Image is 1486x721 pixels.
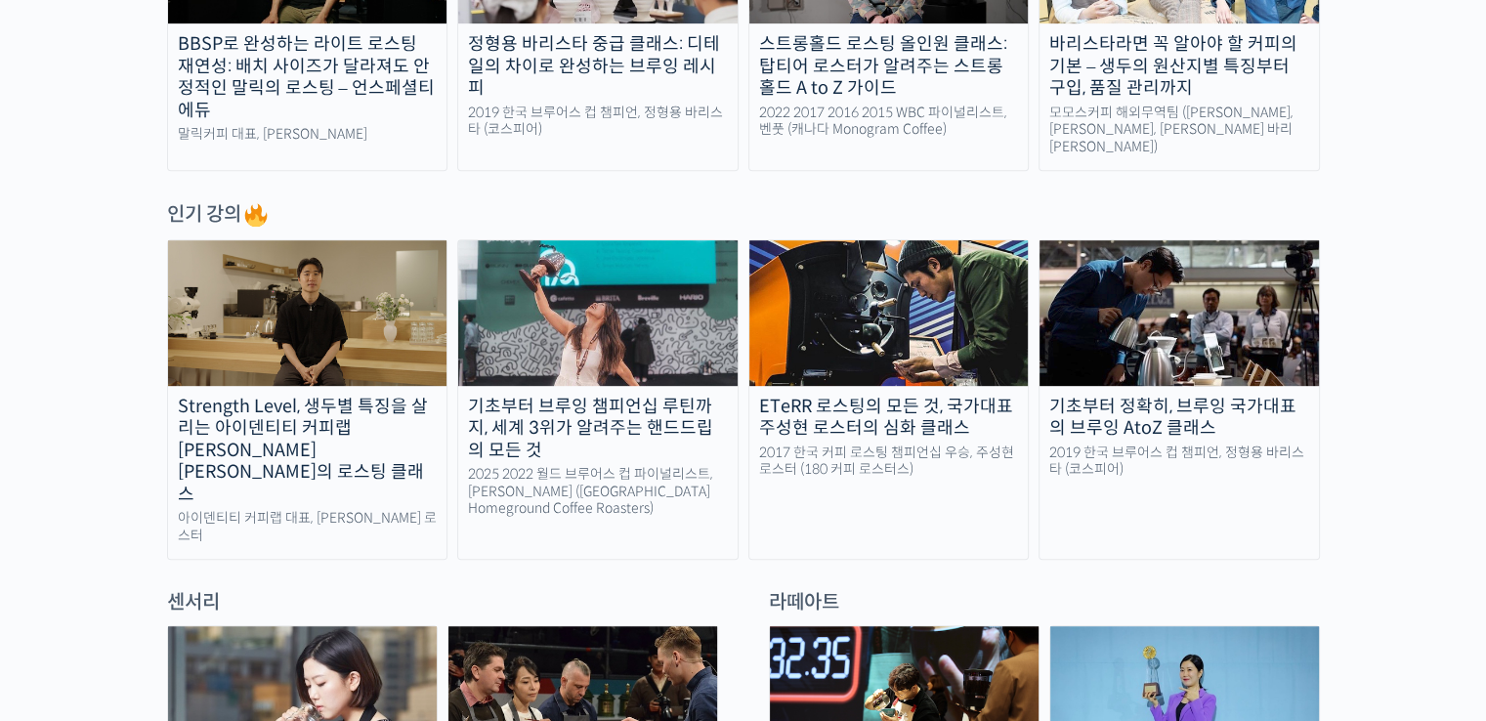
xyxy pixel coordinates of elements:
a: 설정 [252,559,375,608]
div: 라떼아트 [759,589,1330,615]
div: 2019 한국 브루어스 컵 챔피언, 정형용 바리스타 (코스피어) [458,105,738,139]
div: 모모스커피 해외무역팀 ([PERSON_NAME], [PERSON_NAME], [PERSON_NAME] 바리[PERSON_NAME]) [1040,105,1319,156]
div: 아이덴티티 커피랩 대표, [PERSON_NAME] 로스터 [168,510,447,544]
div: Strength Level, 생두별 특징을 살리는 아이덴티티 커피랩 [PERSON_NAME] [PERSON_NAME]의 로스팅 클래스 [168,396,447,506]
div: 2017 한국 커피 로스팅 챔피언십 우승, 주성현 로스터 (180 커피 로스터스) [749,445,1029,479]
span: 대화 [179,589,202,605]
div: 스트롱홀드 로스팅 올인원 클래스: 탑티어 로스터가 알려주는 스트롱홀드 A to Z 가이드 [749,33,1029,100]
div: 인기 강의 [167,200,1320,230]
a: Strength Level, 생두별 특징을 살리는 아이덴티티 커피랩 [PERSON_NAME] [PERSON_NAME]의 로스팅 클래스 아이덴티티 커피랩 대표, [PERSON_... [167,239,448,560]
div: 센서리 [157,589,728,615]
a: 기초부터 정확히, 브루잉 국가대표의 브루잉 AtoZ 클래스 2019 한국 브루어스 컵 챔피언, 정형용 바리스타 (코스피어) [1039,239,1320,560]
a: 홈 [6,559,129,608]
div: 바리스타라면 꼭 알아야 할 커피의 기본 – 생두의 원산지별 특징부터 구입, 품질 관리까지 [1040,33,1319,100]
a: 대화 [129,559,252,608]
div: 기초부터 브루잉 챔피언십 루틴까지, 세계 3위가 알려주는 핸드드립의 모든 것 [458,396,738,462]
div: 2019 한국 브루어스 컵 챔피언, 정형용 바리스타 (코스피어) [1040,445,1319,479]
img: 🔥 [244,203,268,227]
a: ETeRR 로스팅의 모든 것, 국가대표 주성현 로스터의 심화 클래스 2017 한국 커피 로스팅 챔피언십 우승, 주성현 로스터 (180 커피 로스터스) [748,239,1030,560]
div: 말릭커피 대표, [PERSON_NAME] [168,126,447,144]
div: 2022 2017 2016 2015 WBC 파이널리스트, 벤풋 (캐나다 Monogram Coffee) [749,105,1029,139]
div: ETeRR 로스팅의 모든 것, 국가대표 주성현 로스터의 심화 클래스 [749,396,1029,440]
img: identity-roasting_course-thumbnail.jpg [168,240,447,385]
a: 기초부터 브루잉 챔피언십 루틴까지, 세계 3위가 알려주는 핸드드립의 모든 것 2025 2022 월드 브루어스 컵 파이널리스트, [PERSON_NAME] ([GEOGRAPHIC... [457,239,739,560]
div: 2025 2022 월드 브루어스 컵 파이널리스트, [PERSON_NAME] ([GEOGRAPHIC_DATA] Homeground Coffee Roasters) [458,466,738,518]
div: 기초부터 정확히, 브루잉 국가대표의 브루잉 AtoZ 클래스 [1040,396,1319,440]
div: 정형용 바리스타 중급 클래스: 디테일의 차이로 완성하는 브루잉 레시피 [458,33,738,100]
div: BBSP로 완성하는 라이트 로스팅 재연성: 배치 사이즈가 달라져도 안정적인 말릭의 로스팅 – 언스페셜티 에듀 [168,33,447,121]
span: 홈 [62,588,73,604]
span: 설정 [302,588,325,604]
img: eterr-roasting_course-thumbnail.jpg [749,240,1029,385]
img: from-brewing-basics-to-competition_course-thumbnail.jpg [458,240,738,385]
img: hyungyongjeong_thumbnail.jpg [1040,240,1319,385]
